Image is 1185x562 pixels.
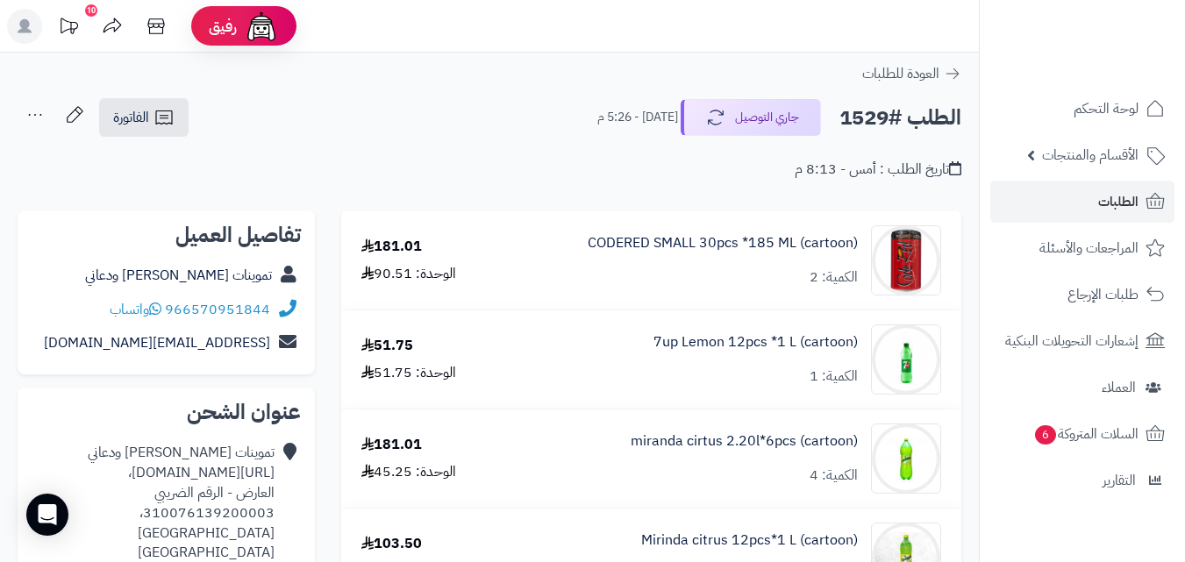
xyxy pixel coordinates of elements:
div: 51.75 [361,336,413,356]
a: miranda cirtus 2.20l*6pcs (cartoon) [631,431,858,452]
div: 181.01 [361,237,422,257]
div: الوحدة: 45.25 [361,462,456,482]
a: طلبات الإرجاع [990,274,1174,316]
div: 103.50 [361,534,422,554]
a: المراجعات والأسئلة [990,227,1174,269]
a: لوحة التحكم [990,88,1174,130]
div: 181.01 [361,435,422,455]
a: التقارير [990,459,1174,502]
div: الكمية: 1 [810,366,858,387]
span: الأقسام والمنتجات [1042,143,1139,167]
a: إشعارات التحويلات البنكية [990,320,1174,362]
a: تحديثات المنصة [46,9,90,48]
span: السلات المتروكة [1033,422,1139,446]
h2: عنوان الشحن [32,402,301,423]
span: المراجعات والأسئلة [1039,236,1139,260]
a: العملاء [990,366,1174,409]
span: رفيق [209,16,237,37]
a: تموينات [PERSON_NAME] ودعاني [85,265,272,286]
div: الكمية: 2 [810,267,858,288]
span: العملاء [1102,375,1136,400]
span: لوحة التحكم [1074,96,1139,121]
img: 1747540828-789ab214-413e-4ccd-b32f-1699f0bc-90x90.jpg [872,324,940,395]
span: طلبات الإرجاع [1067,282,1139,307]
a: 966570951844 [165,299,270,320]
a: 7up Lemon 12pcs *1 L (cartoon) [653,332,858,352]
div: Open Intercom Messenger [26,494,68,536]
div: الوحدة: 90.51 [361,264,456,284]
a: السلات المتروكة6 [990,413,1174,455]
a: الطلبات [990,181,1174,223]
h2: الطلب #1529 [839,100,961,136]
span: إشعارات التحويلات البنكية [1005,329,1139,353]
span: 6 [1035,425,1056,445]
div: 10 [85,4,97,17]
a: CODERED SMALL 30pcs *185 ML (cartoon) [588,233,858,253]
span: الفاتورة [113,107,149,128]
a: Mirinda citrus 12pcs*1 L (cartoon) [641,530,858,551]
span: الطلبات [1098,189,1139,214]
a: العودة للطلبات [862,63,961,84]
img: 1747536337-61lY7EtfpmL._AC_SL1500-90x90.jpg [872,225,940,295]
button: جاري التوصيل [681,99,821,136]
h2: تفاصيل العميل [32,224,301,245]
span: العودة للطلبات [862,63,939,84]
img: ai-face.png [244,9,279,44]
img: 1747544486-c60db756-6ee7-44b0-a7d4-ec449800-90x90.jpg [872,423,940,494]
div: الوحدة: 51.75 [361,363,456,383]
small: [DATE] - 5:26 م [597,109,678,126]
img: logo-2.png [1066,45,1168,82]
a: [EMAIL_ADDRESS][DOMAIN_NAME] [44,332,270,353]
div: الكمية: 4 [810,466,858,486]
span: التقارير [1103,468,1136,493]
a: واتساب [110,299,161,320]
a: الفاتورة [99,98,189,137]
div: تاريخ الطلب : أمس - 8:13 م [795,160,961,180]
